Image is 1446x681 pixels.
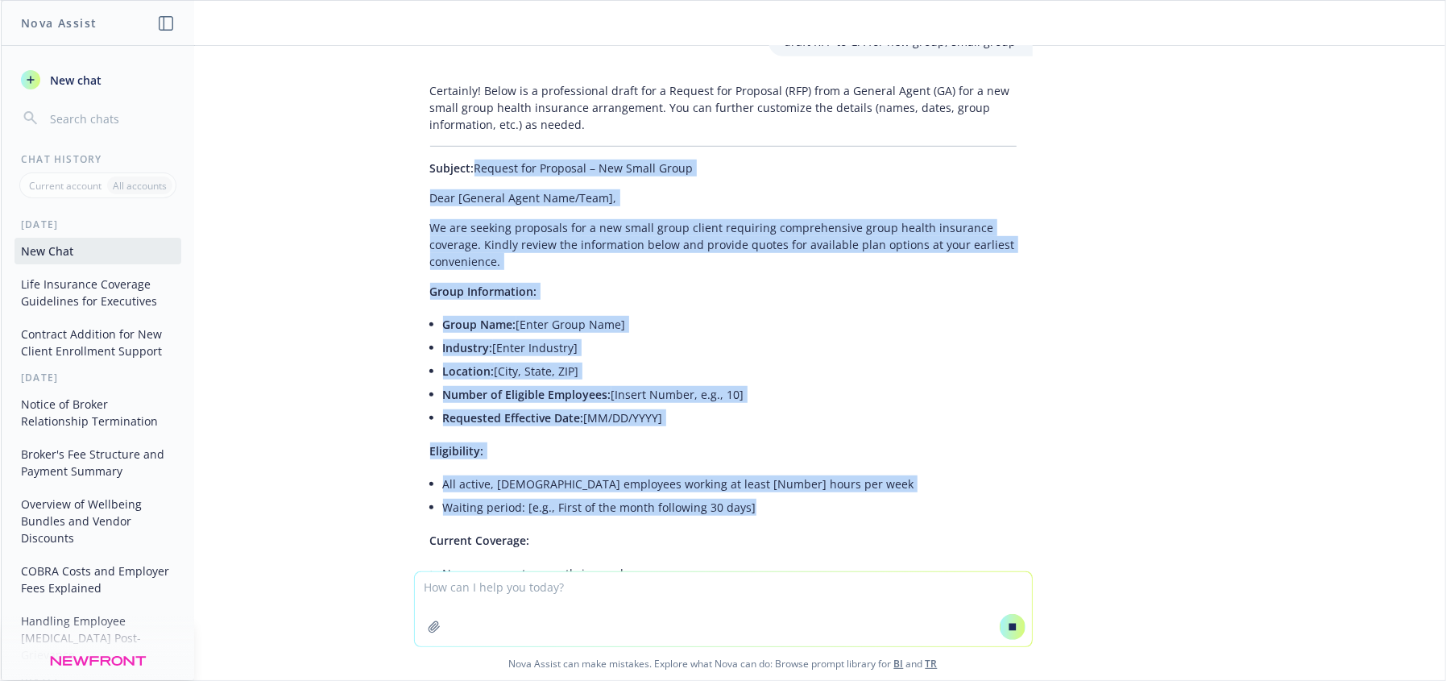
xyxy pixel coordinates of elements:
[443,313,1017,336] li: [Enter Group Name]
[15,321,181,364] button: Contract Addition for New Client Enrollment Support
[15,391,181,434] button: Notice of Broker Relationship Termination
[443,406,1017,430] li: [MM/DD/YYYY]
[15,271,181,314] button: Life Insurance Coverage Guidelines for Executives
[15,238,181,264] button: New Chat
[15,558,181,601] button: COBRA Costs and Employer Fees Explained
[430,189,1017,206] p: Dear [General Agent Name/Team],
[443,340,493,355] span: Industry:
[15,65,181,94] button: New chat
[894,657,904,671] a: BI
[21,15,97,31] h1: Nova Assist
[443,496,1017,519] li: Waiting period: [e.g., First of the month following 30 days]
[443,359,1017,383] li: [City, State, ZIP]
[926,657,938,671] a: TR
[2,371,194,384] div: [DATE]
[430,160,474,176] span: Subject:
[2,218,194,231] div: [DATE]
[430,82,1017,133] p: Certainly! Below is a professional draft for a Request for Proposal (RFP) from a General Agent (G...
[430,443,484,459] span: Eligibility:
[430,284,537,299] span: Group Information:
[2,152,194,166] div: Chat History
[430,160,1017,176] p: Request for Proposal – New Small Group
[443,383,1017,406] li: [Insert Number, e.g., 10]
[443,336,1017,359] li: [Enter Industry]
[443,410,584,426] span: Requested Effective Date:
[7,647,1439,680] span: Nova Assist can make mistakes. Explore what Nova can do: Browse prompt library for and
[443,562,1017,585] li: New group; not currently insured
[430,219,1017,270] p: We are seeking proposals for a new small group client requiring comprehensive group health insura...
[443,363,495,379] span: Location:
[443,317,516,332] span: Group Name:
[29,179,102,193] p: Current account
[443,472,1017,496] li: All active, [DEMOGRAPHIC_DATA] employees working at least [Number] hours per week
[430,533,530,548] span: Current Coverage:
[113,179,167,193] p: All accounts
[443,387,611,402] span: Number of Eligible Employees:
[15,491,181,551] button: Overview of Wellbeing Bundles and Vendor Discounts
[15,608,181,668] button: Handling Employee [MEDICAL_DATA] Post-Grievance
[47,72,102,89] span: New chat
[47,107,175,130] input: Search chats
[15,441,181,484] button: Broker's Fee Structure and Payment Summary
